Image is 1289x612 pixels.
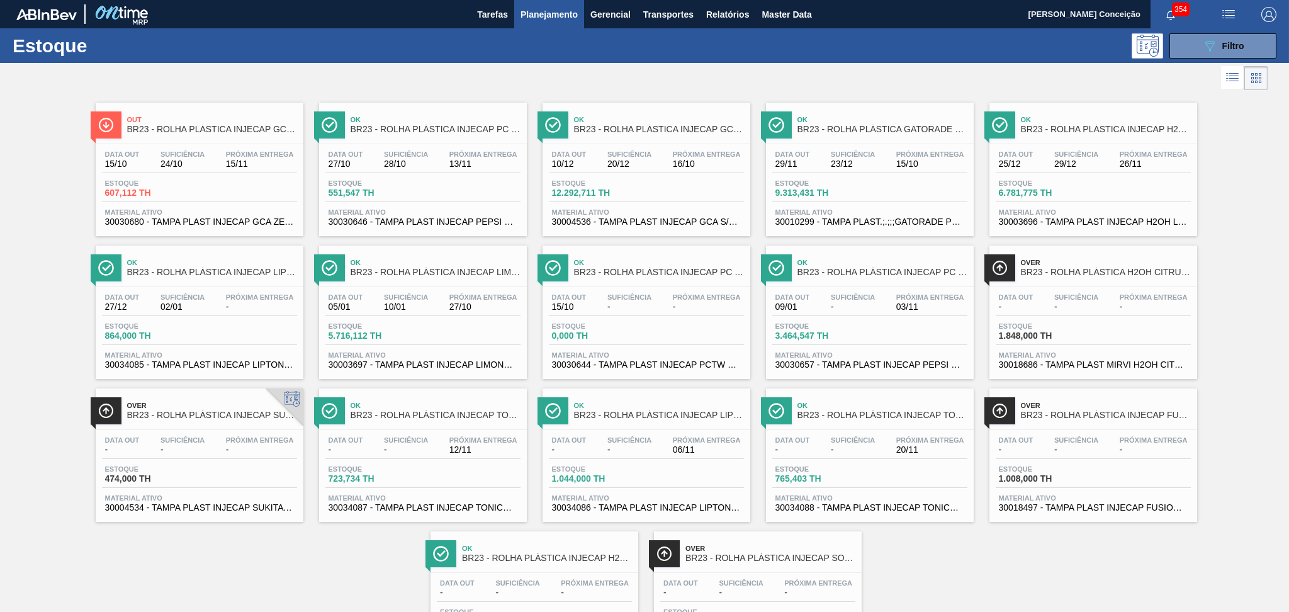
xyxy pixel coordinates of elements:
span: BR23 - ROLHA PLÁSTICA INJECAP LIPTON ZERO SHORT [574,411,744,420]
span: Data out [999,150,1033,158]
span: 30034087 - TAMPA PLAST INJECAP TONICA S/LINER [329,503,517,513]
span: BR23 - ROLHA PLÁSTICA INJECAP LIMONETO SHORT [351,268,521,277]
span: Ok [462,545,632,552]
span: 30003696 - TAMPA PLAST INJECAP H2OH LIMAO S/LINER [999,217,1188,227]
span: 15/10 [896,159,964,169]
span: BR23 - ROLHA PLÁSTICA GATORADE NORMAL [797,125,967,134]
span: Estoque [775,322,864,330]
span: Próxima Entrega [226,150,294,158]
a: ÍconeOkBR23 - ROLHA PLÁSTICA INJECAP LIPTON SHORTData out27/12Suficiência02/01Próxima Entrega-Est... [86,236,310,379]
span: 607,112 TH [105,188,193,198]
span: Material ativo [552,208,741,216]
span: 20/11 [896,445,964,455]
span: Data out [329,436,363,444]
span: - [105,445,140,455]
img: Ícone [322,117,337,133]
span: 24/10 [160,159,205,169]
span: Ok [574,402,744,409]
a: ÍconeOkBR23 - ROLHA PLÁSTICA INJECAP PC SHORTData out09/01Suficiência-Próxima Entrega03/11Estoque... [757,236,980,379]
span: Data out [552,436,587,444]
span: Tarefas [477,7,508,22]
span: - [561,588,629,598]
span: Estoque [999,179,1087,187]
img: Ícone [433,546,449,562]
span: Material ativo [552,494,741,502]
span: BR23 - ROLHA PLÁSTICA INJECAP PC ZERO SHORT [351,125,521,134]
span: Material ativo [329,208,517,216]
img: Ícone [992,403,1008,419]
span: Suficiência [384,150,428,158]
img: Ícone [545,117,561,133]
span: Material ativo [775,351,964,359]
span: Material ativo [105,208,294,216]
span: Data out [105,150,140,158]
a: ÍconeOkBR23 - ROLHA PLÁSTICA INJECAP LIMONETO SHORTData out05/01Suficiência10/01Próxima Entrega27... [310,236,533,379]
span: Próxima Entrega [896,150,964,158]
span: 26/11 [1120,159,1188,169]
span: - [999,302,1033,312]
span: Data out [999,436,1033,444]
span: Suficiência [831,436,875,444]
span: Estoque [552,322,640,330]
span: Data out [552,150,587,158]
span: Próxima Entrega [449,293,517,301]
span: Ok [351,402,521,409]
a: ÍconeOkBR23 - ROLHA PLÁSTICA INJECAP PC ZERO SHORTData out27/10Suficiência28/10Próxima Entrega13/... [310,93,533,236]
span: Suficiência [160,150,205,158]
a: ÍconeOkBR23 - ROLHA PLÁSTICA GATORADE NORMALData out29/11Suficiência23/12Próxima Entrega15/10Esto... [757,93,980,236]
span: Estoque [552,179,640,187]
span: Data out [440,579,475,587]
span: Suficiência [384,293,428,301]
span: Próxima Entrega [673,436,741,444]
span: 6.781,775 TH [999,188,1087,198]
span: 30030657 - TAMPA PLAST INJECAP PEPSI NIV24 [775,360,964,370]
span: 28/10 [384,159,428,169]
span: 16/10 [673,159,741,169]
span: 723,734 TH [329,474,417,484]
button: Notificações [1151,6,1191,23]
a: ÍconeOkBR23 - ROLHA PLÁSTICA INJECAP TONICA 1L ZERO CINZAData out-Suficiência-Próxima Entrega20/1... [757,379,980,522]
span: BR23 - ROLHA PLÁSTICA INJECAP H2OH SHORT [1021,125,1191,134]
span: Data out [552,293,587,301]
span: Over [1021,402,1191,409]
h1: Estoque [13,38,203,53]
span: Próxima Entrega [449,150,517,158]
span: 30010299 - TAMPA PLAST.;.;;;GATORADE PET500; [775,217,964,227]
span: 05/01 [329,302,363,312]
span: Transportes [643,7,694,22]
span: - [329,445,363,455]
span: - [1120,302,1188,312]
span: - [673,302,741,312]
img: Ícone [768,260,784,276]
span: Próxima Entrega [1120,293,1188,301]
span: 20/12 [607,159,651,169]
span: BR23 - ROLHA PLÁSTICA INJECAP PC TW SHORT [574,268,744,277]
a: ÍconeOkBR23 - ROLHA PLÁSTICA INJECAP TONICA 1L REG AZULData out-Suficiência-Próxima Entrega12/11E... [310,379,533,522]
span: Data out [775,293,810,301]
span: - [719,588,763,598]
span: 03/11 [896,302,964,312]
span: Próxima Entrega [226,293,294,301]
a: ÍconeOverBR23 - ROLHA PLÁSTICA INJECAP SUKITA SHORTData out-Suficiência-Próxima Entrega-Estoque47... [86,379,310,522]
span: - [1054,302,1098,312]
span: Suficiência [831,293,875,301]
div: Pogramando: nenhum usuário selecionado [1132,33,1163,59]
span: BR23 - ROLHA PLÁSTICA INJECAP TONICA 1L REG AZUL [351,411,521,420]
span: 29/11 [775,159,810,169]
span: 02/01 [160,302,205,312]
span: Material ativo [775,208,964,216]
span: Estoque [329,322,417,330]
div: Visão em Cards [1244,66,1268,90]
span: Data out [999,293,1033,301]
span: - [160,445,205,455]
span: 474,000 TH [105,474,193,484]
span: Ok [797,402,967,409]
span: 30034086 - TAMPA PLAST INJECAP LIPTON ZERO S/LINER [552,503,741,513]
span: Material ativo [999,351,1188,359]
a: ÍconeOkBR23 - ROLHA PLÁSTICA INJECAP H2OH SHORTData out25/12Suficiência29/12Próxima Entrega26/11E... [980,93,1203,236]
span: Estoque [329,179,417,187]
span: Suficiência [495,579,539,587]
span: - [784,588,852,598]
span: BR23 - ROLHA PLÁSTICA INJECAP PC SHORT [797,268,967,277]
span: 765,403 TH [775,474,864,484]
